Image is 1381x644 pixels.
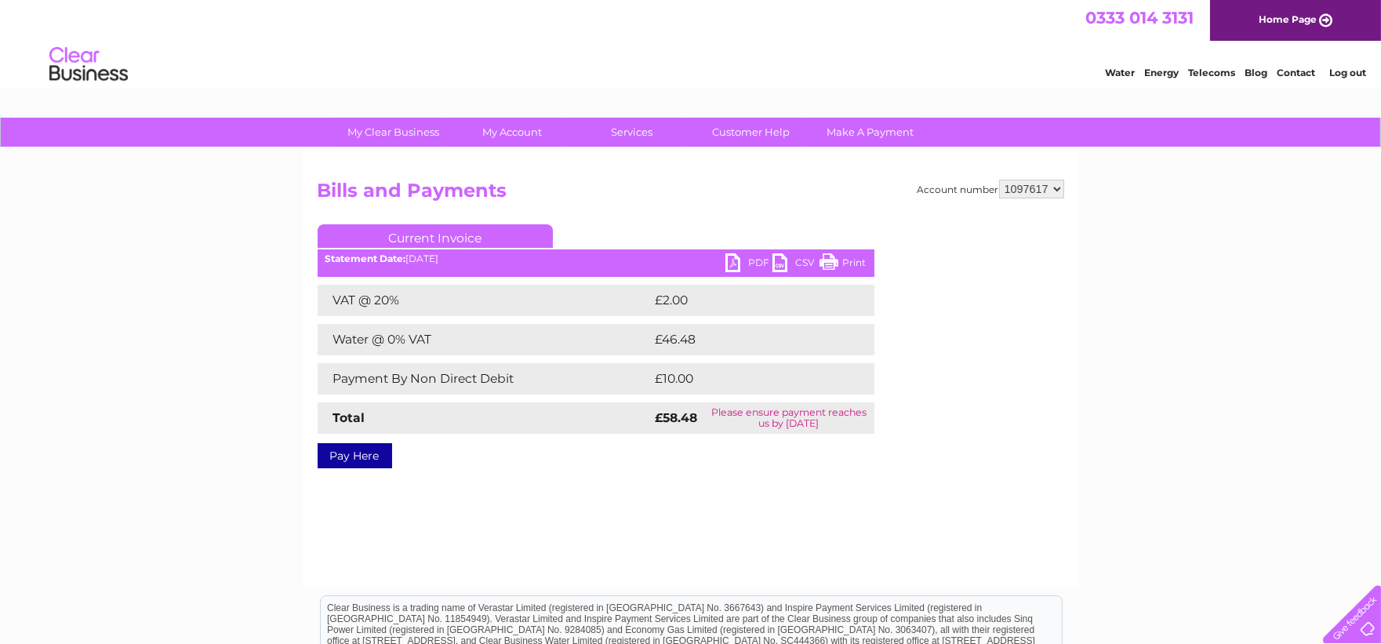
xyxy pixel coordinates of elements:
b: Statement Date: [325,253,406,264]
a: CSV [772,253,820,276]
a: Telecoms [1188,67,1235,78]
a: Make A Payment [805,118,935,147]
td: Please ensure payment reaches us by [DATE] [703,402,874,434]
a: Blog [1245,67,1267,78]
a: Current Invoice [318,224,553,248]
h2: Bills and Payments [318,180,1064,209]
a: Pay Here [318,443,392,468]
a: My Account [448,118,577,147]
td: VAT @ 20% [318,285,652,316]
td: £46.48 [652,324,844,355]
strong: £58.48 [656,410,698,425]
a: Water [1105,67,1135,78]
a: Energy [1144,67,1179,78]
td: Payment By Non Direct Debit [318,363,652,395]
img: logo.png [49,41,129,89]
a: My Clear Business [329,118,458,147]
a: Services [567,118,696,147]
strong: Total [333,410,365,425]
td: Water @ 0% VAT [318,324,652,355]
a: Customer Help [686,118,816,147]
div: Account number [918,180,1064,198]
td: £2.00 [652,285,838,316]
a: Print [820,253,867,276]
a: PDF [725,253,772,276]
a: 0333 014 3131 [1085,8,1194,27]
div: [DATE] [318,253,874,264]
td: £10.00 [652,363,842,395]
a: Log out [1329,67,1366,78]
a: Contact [1277,67,1315,78]
div: Clear Business is a trading name of Verastar Limited (registered in [GEOGRAPHIC_DATA] No. 3667643... [321,9,1062,76]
